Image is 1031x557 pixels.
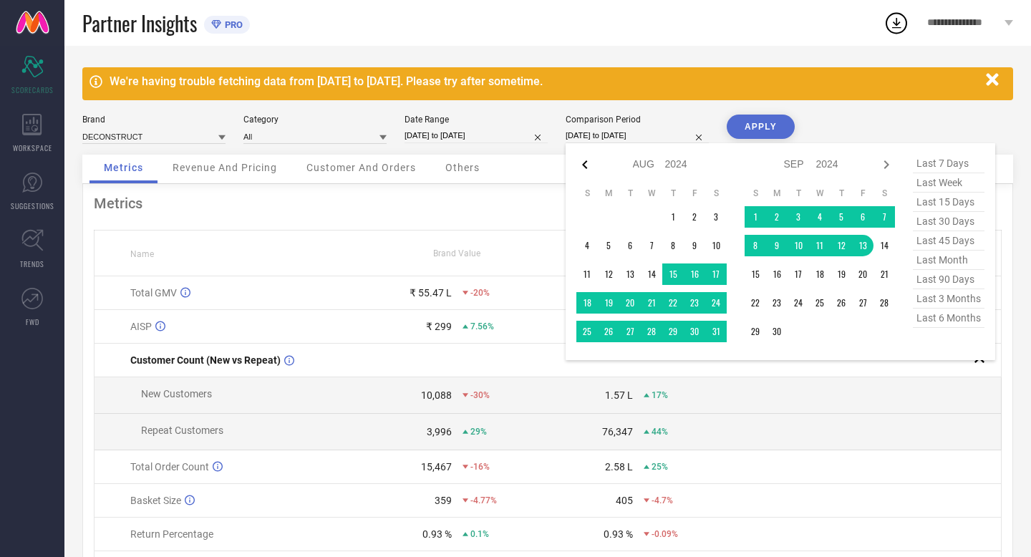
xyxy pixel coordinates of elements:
td: Sun Aug 11 2024 [576,263,598,285]
td: Sun Sep 15 2024 [745,263,766,285]
span: Brand Value [433,248,480,258]
td: Fri Sep 20 2024 [852,263,873,285]
td: Fri Aug 02 2024 [684,206,705,228]
td: Fri Aug 09 2024 [684,235,705,256]
td: Wed Aug 28 2024 [641,321,662,342]
td: Fri Sep 06 2024 [852,206,873,228]
td: Thu Aug 29 2024 [662,321,684,342]
th: Friday [852,188,873,199]
td: Thu Sep 12 2024 [831,235,852,256]
td: Fri Sep 27 2024 [852,292,873,314]
td: Wed Sep 18 2024 [809,263,831,285]
td: Fri Aug 30 2024 [684,321,705,342]
span: AISP [130,321,152,332]
td: Sat Sep 14 2024 [873,235,895,256]
span: Total GMV [130,287,177,299]
span: Customer Count (New vs Repeat) [130,354,281,366]
td: Sat Aug 10 2024 [705,235,727,256]
div: We're having trouble fetching data from [DATE] to [DATE]. Please try after sometime. [110,74,979,88]
td: Tue Sep 17 2024 [788,263,809,285]
div: ₹ 55.47 L [410,287,452,299]
span: Customer And Orders [306,162,416,173]
span: Metrics [104,162,143,173]
span: SUGGESTIONS [11,200,54,211]
div: 405 [616,495,633,506]
input: Select date range [405,128,548,143]
td: Mon Aug 19 2024 [598,292,619,314]
th: Tuesday [619,188,641,199]
span: 7.56% [470,321,494,331]
td: Thu Aug 22 2024 [662,292,684,314]
th: Monday [598,188,619,199]
td: Sun Sep 01 2024 [745,206,766,228]
div: Open download list [884,10,909,36]
th: Saturday [705,188,727,199]
td: Tue Aug 06 2024 [619,235,641,256]
td: Mon Aug 05 2024 [598,235,619,256]
td: Fri Sep 13 2024 [852,235,873,256]
td: Wed Aug 14 2024 [641,263,662,285]
td: Tue Aug 27 2024 [619,321,641,342]
th: Friday [684,188,705,199]
th: Monday [766,188,788,199]
td: Thu Aug 01 2024 [662,206,684,228]
span: SCORECARDS [11,84,54,95]
td: Sun Aug 04 2024 [576,235,598,256]
td: Sun Sep 08 2024 [745,235,766,256]
div: 3,996 [427,426,452,437]
span: last 15 days [913,193,984,212]
div: Metrics [94,195,1002,212]
td: Tue Aug 20 2024 [619,292,641,314]
td: Sat Aug 17 2024 [705,263,727,285]
td: Sun Aug 18 2024 [576,292,598,314]
td: Thu Sep 26 2024 [831,292,852,314]
td: Thu Sep 05 2024 [831,206,852,228]
td: Sun Sep 29 2024 [745,321,766,342]
span: last 6 months [913,309,984,328]
td: Thu Aug 08 2024 [662,235,684,256]
span: 17% [652,390,668,400]
th: Sunday [576,188,598,199]
button: APPLY [727,115,795,139]
td: Fri Aug 23 2024 [684,292,705,314]
span: 44% [652,427,668,437]
span: -30% [470,390,490,400]
td: Tue Sep 03 2024 [788,206,809,228]
th: Thursday [831,188,852,199]
div: 359 [435,495,452,506]
div: 76,347 [602,426,633,437]
span: last 30 days [913,212,984,231]
div: 10,088 [421,389,452,401]
td: Mon Aug 12 2024 [598,263,619,285]
span: last 45 days [913,231,984,251]
span: New Customers [141,388,212,399]
span: Total Order Count [130,461,209,473]
td: Thu Sep 19 2024 [831,263,852,285]
div: 0.93 % [604,528,633,540]
div: Date Range [405,115,548,125]
span: last week [913,173,984,193]
td: Sat Sep 07 2024 [873,206,895,228]
td: Tue Aug 13 2024 [619,263,641,285]
th: Tuesday [788,188,809,199]
span: Return Percentage [130,528,213,540]
td: Mon Sep 16 2024 [766,263,788,285]
td: Sat Sep 21 2024 [873,263,895,285]
span: TRENDS [20,258,44,269]
span: FWD [26,316,39,327]
th: Saturday [873,188,895,199]
div: Category [243,115,387,125]
span: Revenue And Pricing [173,162,277,173]
td: Sat Aug 24 2024 [705,292,727,314]
td: Wed Sep 04 2024 [809,206,831,228]
span: Basket Size [130,495,181,506]
span: -16% [470,462,490,472]
span: PRO [221,19,243,30]
div: Next month [878,156,895,173]
td: Sat Aug 03 2024 [705,206,727,228]
span: 0.1% [470,529,489,539]
td: Mon Sep 02 2024 [766,206,788,228]
th: Sunday [745,188,766,199]
td: Mon Sep 30 2024 [766,321,788,342]
th: Wednesday [809,188,831,199]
